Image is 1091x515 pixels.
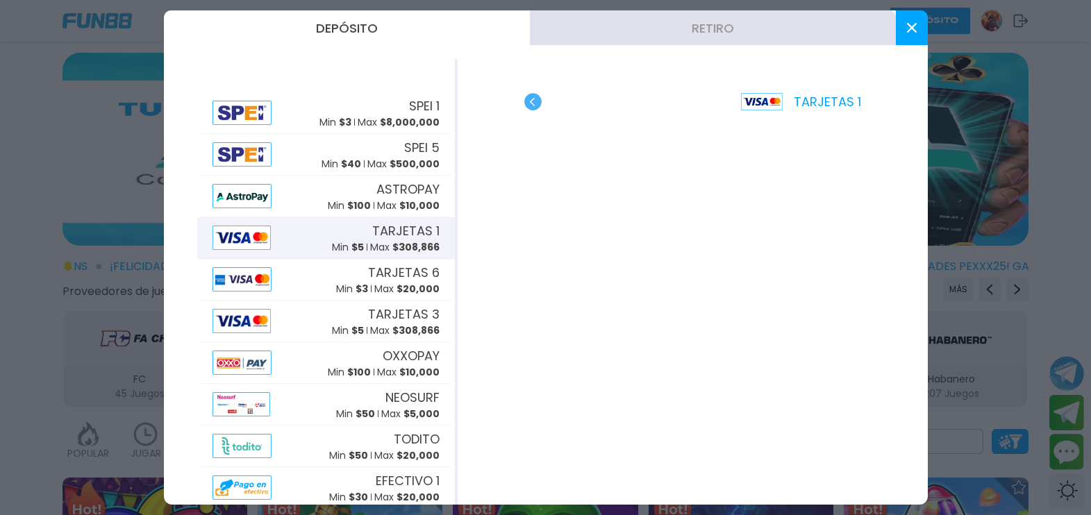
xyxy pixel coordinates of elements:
[383,346,440,365] span: OXXOPAY
[213,475,272,500] img: Alipay
[376,471,440,490] span: EFECTIVO 1
[213,142,272,167] img: Alipay
[213,226,271,250] img: Alipay
[397,448,440,462] span: $ 20,000
[197,342,455,384] button: AlipayOXXOPAYMin $100Max $10,000
[197,301,455,342] button: AlipayTARJETAS 3Min $5Max $308,866
[213,267,272,292] img: Alipay
[381,407,440,421] p: Max
[197,259,455,301] button: AlipayTARJETAS 6Min $3Max $20,000
[377,365,440,380] p: Max
[741,92,861,111] p: TARJETAS 1
[380,115,440,129] span: $ 8,000,000
[358,115,440,130] p: Max
[374,448,440,463] p: Max
[392,323,440,337] span: $ 308,866
[392,240,440,254] span: $ 308,866
[741,93,783,110] img: Platform Logo
[213,351,272,375] img: Alipay
[370,323,440,338] p: Max
[356,407,375,421] span: $ 50
[351,323,364,337] span: $ 5
[397,282,440,296] span: $ 20,000
[397,490,440,504] span: $ 20,000
[197,92,455,134] button: AlipaySPEI 1Min $3Max $8,000,000
[374,490,440,505] p: Max
[197,467,455,509] button: AlipayEFECTIVO 1Min $30Max $20,000
[390,157,440,171] span: $ 500,000
[322,157,361,171] p: Min
[197,217,455,259] button: AlipayTARJETAS 1Min $5Max $308,866
[164,10,530,45] button: Depósito
[197,425,455,467] button: AlipayTODITOMin $50Max $20,000
[213,434,272,458] img: Alipay
[213,309,271,333] img: Alipay
[328,365,371,380] p: Min
[197,384,455,425] button: AlipayNEOSURFMin $50Max $5,000
[351,240,364,254] span: $ 5
[367,157,440,171] p: Max
[347,199,371,212] span: $ 100
[213,101,272,125] img: Alipay
[336,407,375,421] p: Min
[403,407,440,421] span: $ 5,000
[372,221,440,240] span: TARJETAS 1
[349,490,368,504] span: $ 30
[213,184,272,208] img: Alipay
[336,282,368,296] p: Min
[409,96,440,115] span: SPEI 1
[319,115,351,130] p: Min
[370,240,440,255] p: Max
[213,392,270,416] img: Alipay
[377,199,440,213] p: Max
[530,10,896,45] button: Retiro
[376,180,440,199] span: ASTROPAY
[385,388,440,407] span: NEOSURF
[368,305,440,323] span: TARJETAS 3
[368,263,440,282] span: TARJETAS 6
[347,365,371,379] span: $ 100
[197,134,455,176] button: AlipaySPEI 5Min $40Max $500,000
[374,282,440,296] p: Max
[328,199,371,213] p: Min
[399,365,440,379] span: $ 10,000
[341,157,361,171] span: $ 40
[349,448,368,462] span: $ 50
[404,138,440,157] span: SPEI 5
[329,490,368,505] p: Min
[356,282,368,296] span: $ 3
[332,240,364,255] p: Min
[329,448,368,463] p: Min
[399,199,440,212] span: $ 10,000
[394,430,440,448] span: TODITO
[332,323,364,338] p: Min
[339,115,351,129] span: $ 3
[197,176,455,217] button: AlipayASTROPAYMin $100Max $10,000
